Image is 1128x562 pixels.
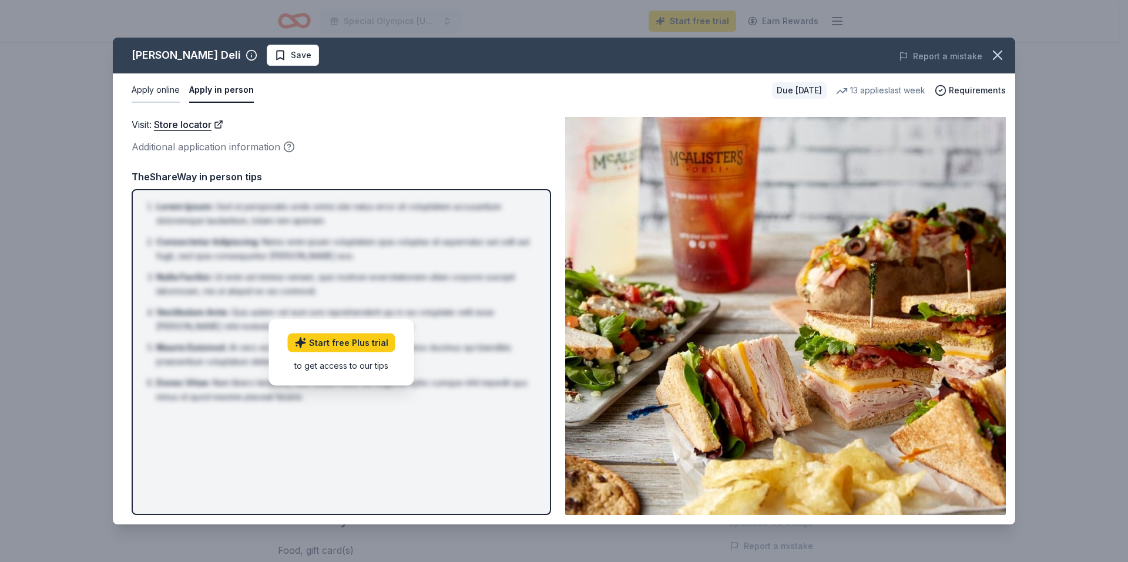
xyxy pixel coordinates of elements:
[935,83,1006,97] button: Requirements
[291,48,311,62] span: Save
[288,359,395,371] div: to get access to our tips
[156,305,533,334] li: Quis autem vel eum iure reprehenderit qui in ea voluptate velit esse [PERSON_NAME] nihil molestia...
[836,83,925,97] div: 13 applies last week
[156,235,533,263] li: Nemo enim ipsam voluptatem quia voluptas sit aspernatur aut odit aut fugit, sed quia consequuntur...
[132,78,180,103] button: Apply online
[156,201,214,211] span: Lorem Ipsum :
[288,333,395,352] a: Start free Plus trial
[156,270,533,298] li: Ut enim ad minima veniam, quis nostrum exercitationem ullam corporis suscipit laboriosam, nisi ut...
[156,307,229,317] span: Vestibulum Ante :
[267,45,319,66] button: Save
[156,376,533,404] li: Nam libero tempore, cum soluta nobis est eligendi optio cumque nihil impedit quo minus id quod ma...
[156,341,533,369] li: At vero eos et accusamus et iusto odio dignissimos ducimus qui blanditiis praesentium voluptatum ...
[132,139,551,154] div: Additional application information
[772,82,827,99] div: Due [DATE]
[156,272,212,282] span: Nulla Facilisi :
[154,117,223,132] a: Store locator
[189,78,254,103] button: Apply in person
[156,200,533,228] li: Sed ut perspiciatis unde omnis iste natus error sit voluptatem accusantium doloremque laudantium,...
[132,46,241,65] div: [PERSON_NAME] Deli
[132,169,551,184] div: TheShareWay in person tips
[156,378,210,388] span: Donec Vitae :
[156,237,260,247] span: Consectetur Adipiscing :
[899,49,982,63] button: Report a mistake
[949,83,1006,97] span: Requirements
[156,342,227,352] span: Mauris Euismod :
[132,117,551,132] div: Visit :
[565,117,1006,515] img: Image for McAlister's Deli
